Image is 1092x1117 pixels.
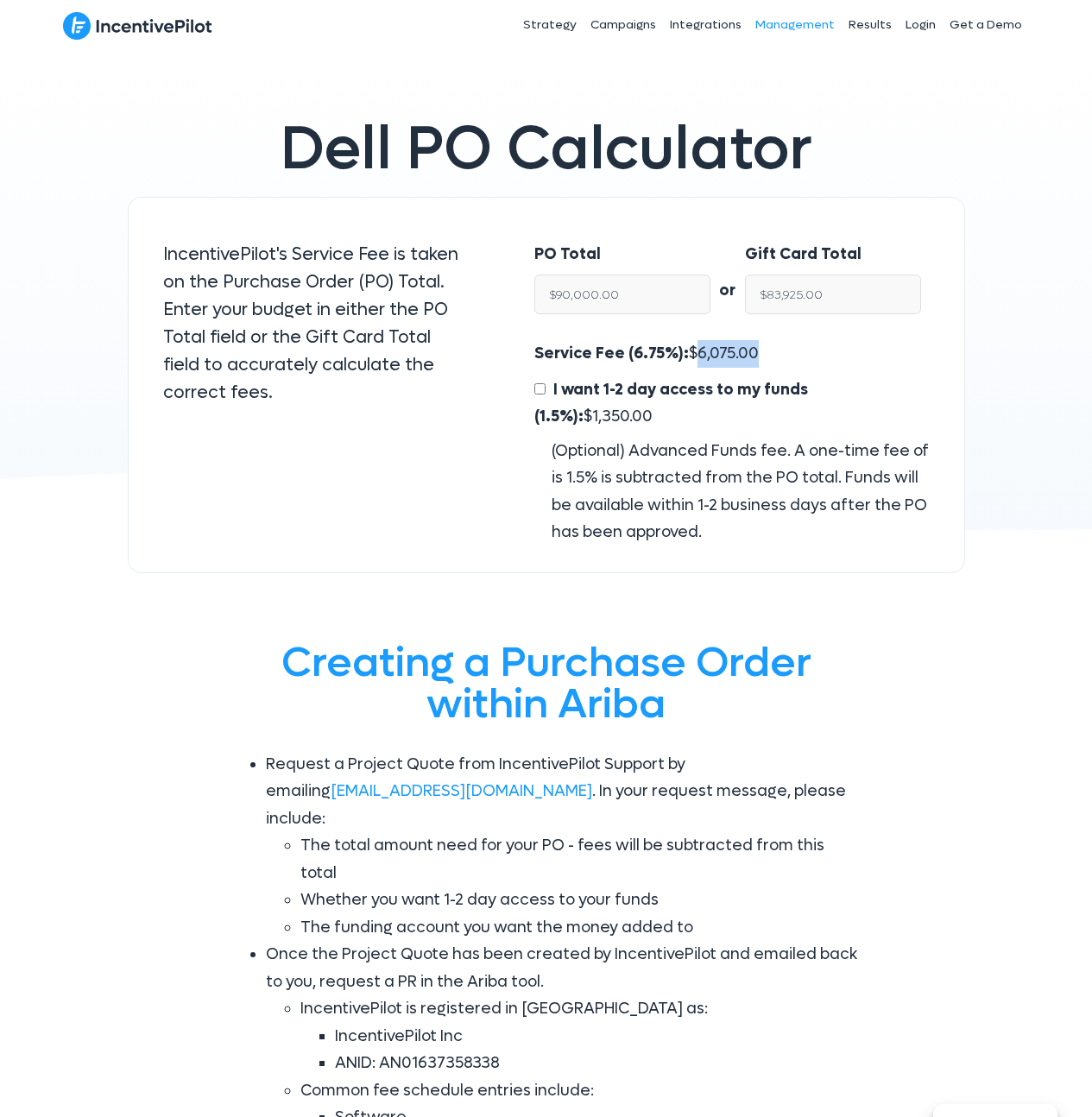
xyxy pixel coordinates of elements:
[592,407,653,426] span: 1,350.00
[697,344,759,363] span: 6,075.00
[534,340,929,546] div: $
[534,438,929,546] div: (Optional) Advanced Funds fee. A one-time fee of is 1.5% is subtracted from the PO total. Funds w...
[710,241,745,305] div: or
[584,3,663,47] a: Campaigns
[534,344,689,363] span: Service Fee (6.75%):
[300,887,862,914] li: Whether you want 1-2 day access to your funds
[281,110,812,188] span: Dell PO Calculator
[899,3,943,47] a: Login
[281,635,811,731] span: Creating a Purchase Order within Ariba
[534,241,601,268] label: PO Total
[300,832,862,887] li: The total amount need for your PO - fees will be subtracted from this total
[398,3,1030,47] nav: Header Menu
[163,241,466,407] p: IncentivePilot's Service Fee is taken on the Purchase Order (PO) Total. Enter your budget in eith...
[266,751,862,942] li: Request a Project Quote from IncentivePilot Support by emailing . In your request message, please...
[335,1023,862,1051] li: IncentivePilot Inc
[335,1050,862,1077] li: ANID: AN01637358338
[534,383,546,394] input: I want 1-2 day access to my funds (1.5%):$1,350.00
[534,380,808,427] span: $
[300,914,862,942] li: The funding account you want the money added to
[745,241,862,268] label: Gift Card Total
[842,3,899,47] a: Results
[300,995,862,1077] li: IncentivePilot is registered in [GEOGRAPHIC_DATA] as:
[663,3,748,47] a: Integrations
[331,781,592,801] a: [EMAIL_ADDRESS][DOMAIN_NAME]
[534,380,808,427] span: I want 1-2 day access to my funds (1.5%):
[748,3,842,47] a: Management
[516,3,584,47] a: Strategy
[63,11,212,41] img: IncentivePilot
[943,3,1029,47] a: Get a Demo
